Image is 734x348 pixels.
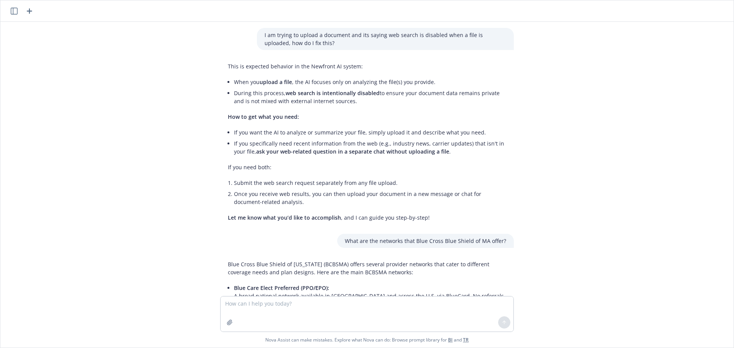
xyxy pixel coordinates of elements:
span: upload a file [260,78,292,86]
p: , and I can guide you step-by-step! [228,214,506,222]
li: During this process, to ensure your document data remains private and is not mixed with external ... [234,87,506,107]
li: Submit the web search request separately from any file upload. [234,177,506,188]
p: This is expected behavior in the Newfront AI system: [228,62,506,70]
span: web search is intentionally disabled [286,89,380,97]
p: What are the networks that Blue Cross Blue Shield of MA offer? [345,237,506,245]
a: TR [463,337,469,343]
a: BI [448,337,453,343]
li: If you want the AI to analyze or summarize your file, simply upload it and describe what you need. [234,127,506,138]
p: If you need both: [228,163,506,171]
span: Let me know what you’d like to accomplish [228,214,341,221]
li: Once you receive web results, you can then upload your document in a new message or chat for docu... [234,188,506,207]
span: How to get what you need: [228,113,299,120]
li: If you specifically need recent information from the web (e.g., industry news, carrier updates) t... [234,138,506,157]
p: Blue Cross Blue Shield of [US_STATE] (BCBSMA) offers several provider networks that cater to diff... [228,260,506,276]
span: Blue Care Elect Preferred (PPO/EPO): [234,284,329,291]
p: I am trying to upload a document and its saying web search is disabled when a file is uploaded, h... [265,31,506,47]
li: When you , the AI focuses only on analyzing the file(s) you provide. [234,76,506,87]
span: ask your web-related question in a separate chat without uploading a file [256,148,449,155]
span: Nova Assist can make mistakes. Explore what Nova can do: Browse prompt library for and [3,332,731,348]
p: A broad national network available in [GEOGRAPHIC_DATA] and across the U.S. via BlueCard. No refe... [234,284,506,308]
